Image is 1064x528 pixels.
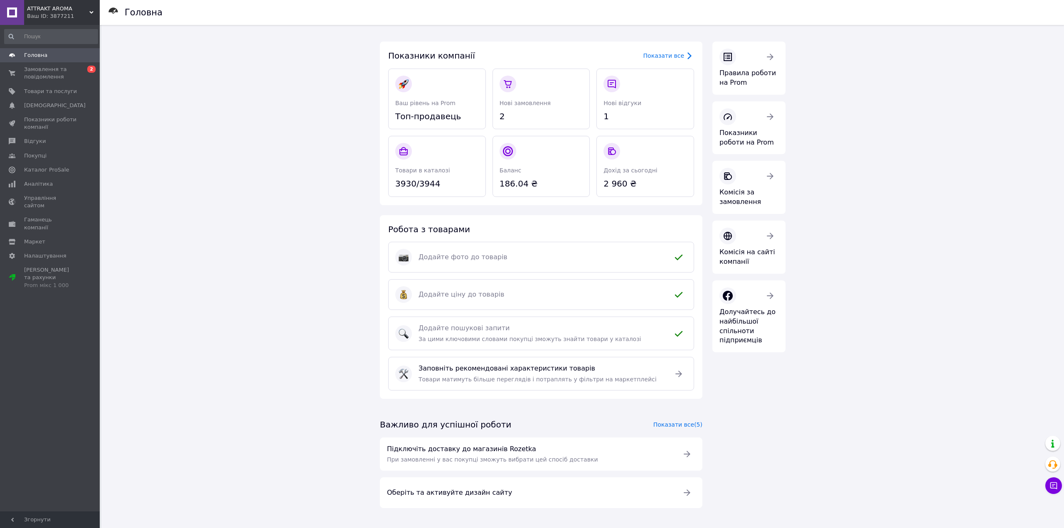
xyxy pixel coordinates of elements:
span: Аналітика [24,180,53,188]
span: Показники роботи на Prom [719,129,774,146]
span: Комісія на сайті компанії [719,248,775,265]
span: [PERSON_NAME] та рахунки [24,266,77,289]
span: Нові замовлення [500,100,551,106]
span: При замовленні у вас покупці зможуть вибрати цей спосіб доставки [387,456,598,463]
span: Баланс [500,167,522,174]
span: Гаманець компанії [24,216,77,231]
img: :rocket: [399,79,409,89]
span: [DEMOGRAPHIC_DATA] [24,102,86,109]
span: Товари в каталозі [395,167,450,174]
div: Prom мікс 1 000 [24,282,77,289]
span: Підключіть доставку до магазинів Rozetka [387,445,672,454]
a: Долучайтесь до найбільшої спільноти підприємців [712,280,786,352]
a: Комісія на сайті компанії [712,221,786,274]
img: :mag: [399,329,409,339]
span: 1 [603,111,687,123]
img: :hammer_and_wrench: [399,369,409,379]
button: Чат з покупцем [1045,477,1062,494]
span: Комісія за замовлення [719,188,761,206]
a: Оберіть та активуйте дизайн сайту [380,477,702,508]
span: Налаштування [24,252,66,260]
a: Підключіть доставку до магазинів RozetkaПри замовленні у вас покупці зможуть вибрати цей спосіб д... [380,437,702,471]
a: Показати все [643,51,694,61]
span: ATTRAKT AROMA [27,5,89,12]
span: 2 [87,66,96,73]
span: Заповніть рекомендовані характеристики товарів [419,364,664,373]
span: Каталог ProSale [24,166,69,174]
a: :hammer_and_wrench:Заповніть рекомендовані характеристики товарівТовари матимуть більше перегляді... [388,357,694,390]
span: Ваш рівень на Prom [395,100,456,106]
a: Правила роботи на Prom [712,42,786,95]
div: Показати все [643,52,684,60]
a: Показати все (5) [653,421,702,428]
a: :mag:Додайте пошукові запитиЗа цими ключовими словами покупці зможуть знайти товари у каталозі [388,317,694,350]
span: Дохід за сьогодні [603,167,657,174]
input: Пошук [4,29,98,44]
span: Правила роботи на Prom [719,69,776,86]
span: Відгуки [24,138,46,145]
span: Маркет [24,238,45,246]
a: :moneybag:Додайте ціну до товарів [388,279,694,310]
span: 2 [500,111,583,123]
span: Головна [24,52,47,59]
div: Ваш ID: 3877211 [27,12,100,20]
span: Долучайтесь до найбільшої спільноти підприємців [719,308,776,344]
span: 2 960 ₴ [603,178,687,190]
span: Додайте ціну до товарів [419,290,664,300]
span: Топ-продавець [395,111,479,123]
span: Робота з товарами [388,224,470,234]
span: Додайте фото до товарів [419,253,664,262]
span: Показники роботи компанії [24,116,77,131]
a: :camera:Додайте фото до товарів [388,242,694,273]
span: Товари матимуть більше переглядів і потраплять у фільтри на маркетплейсі [419,376,657,383]
span: Показники компанії [388,51,475,61]
span: Додайте пошукові запити [419,324,664,333]
h1: Головна [125,7,163,17]
span: Важливо для успішної роботи [380,420,511,430]
img: :moneybag: [399,290,409,300]
span: Товари та послуги [24,88,77,95]
span: 3930/3944 [395,178,479,190]
span: Управління сайтом [24,194,77,209]
span: 186.04 ₴ [500,178,583,190]
a: Комісія за замовлення [712,161,786,214]
span: Нові відгуки [603,100,641,106]
span: Покупці [24,152,47,160]
img: :camera: [399,252,409,262]
span: Замовлення та повідомлення [24,66,77,81]
span: За цими ключовими словами покупці зможуть знайти товари у каталозі [419,336,641,342]
span: Оберіть та активуйте дизайн сайту [387,488,672,498]
a: Показники роботи на Prom [712,101,786,155]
